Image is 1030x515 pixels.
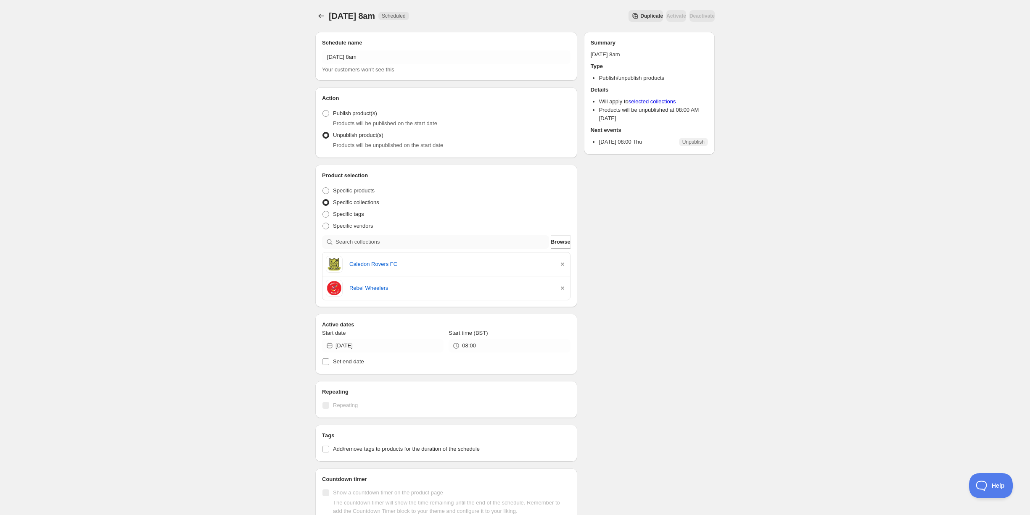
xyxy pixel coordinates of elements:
span: Unpublish product(s) [333,132,383,138]
span: Specific tags [333,211,364,217]
span: Your customers won't see this [322,66,394,73]
p: [DATE] 08:00 Thu [599,138,642,146]
span: Set end date [333,358,364,365]
span: Show a countdown timer on the product page [333,489,443,496]
span: Specific collections [333,199,379,205]
h2: Schedule name [322,39,570,47]
h2: Tags [322,431,570,440]
span: Duplicate [640,13,663,19]
li: Will apply to [599,97,708,106]
a: selected collections [629,98,676,105]
h2: Product selection [322,171,570,180]
span: Products will be published on the start date [333,120,437,126]
a: Caledon Rovers FC [349,260,552,268]
h2: Type [591,62,708,71]
p: [DATE] 8am [591,50,708,59]
span: [DATE] 8am [329,11,375,21]
span: Scheduled [382,13,406,19]
h2: Summary [591,39,708,47]
span: Products will be unpublished on the start date [333,142,443,148]
span: Specific products [333,187,375,194]
li: Publish/unpublish products [599,74,708,82]
h2: Next events [591,126,708,134]
span: Start date [322,330,346,336]
h2: Details [591,86,708,94]
button: Secondary action label [629,10,663,22]
h2: Action [322,94,570,102]
span: Start time (BST) [449,330,488,336]
button: Schedules [315,10,327,22]
span: Unpublish [682,139,705,145]
h2: Active dates [322,321,570,329]
span: Publish product(s) [333,110,377,116]
input: Search collections [335,235,549,249]
h2: Repeating [322,388,570,396]
li: Products will be unpublished at 08:00 AM [DATE] [599,106,708,123]
span: Browse [551,238,570,246]
span: Repeating [333,402,358,408]
iframe: Toggle Customer Support [969,473,1013,498]
button: Browse [551,235,570,249]
h2: Countdown timer [322,475,570,483]
a: Rebel Wheelers [349,284,552,292]
span: Specific vendors [333,223,373,229]
span: Add/remove tags to products for the duration of the schedule [333,446,480,452]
